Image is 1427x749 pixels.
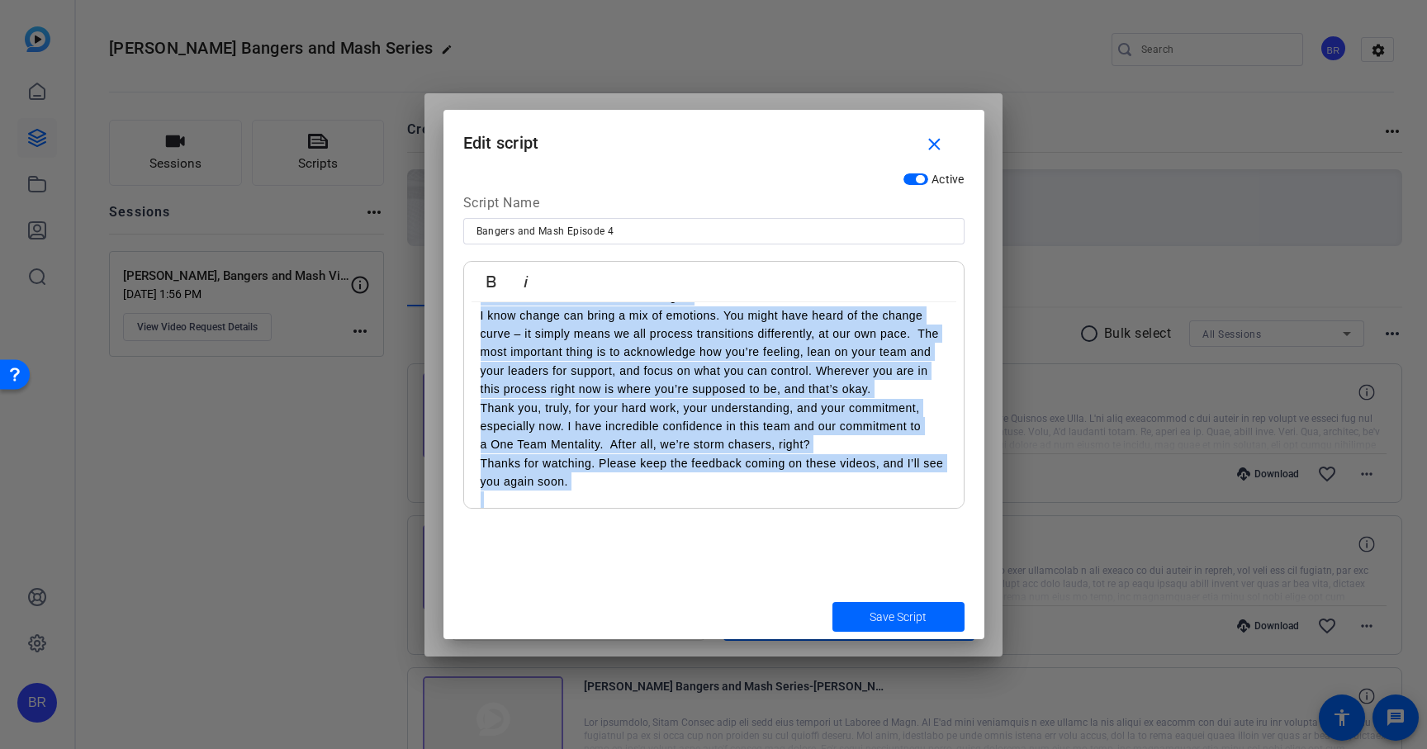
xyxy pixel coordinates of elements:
[932,173,965,186] span: Active
[481,399,947,454] p: Thank you, truly, for your hard work, your understanding, and your commitment, especially now. I ...
[924,135,945,155] mat-icon: close
[443,110,984,164] h1: Edit script
[832,602,965,632] button: Save Script
[510,265,542,298] button: Italic (⌘I)
[481,306,947,399] p: I know change can bring a mix of emotions. You might have heard of the change curve – it simply m...
[870,609,927,626] span: Save Script
[481,454,947,491] p: Thanks for watching. Please keep the feedback coming on these videos, and I’ll see you again soon.
[476,265,507,298] button: Bold (⌘B)
[463,193,965,218] div: Script Name
[476,221,951,241] input: Enter Script Name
